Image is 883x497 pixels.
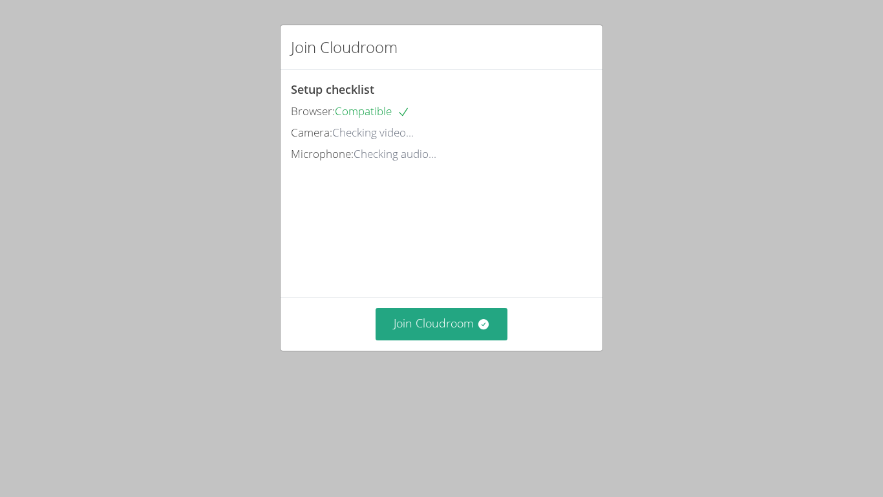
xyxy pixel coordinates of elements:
span: Checking video... [332,125,414,140]
span: Compatible [335,104,410,118]
span: Setup checklist [291,82,374,97]
span: Microphone: [291,146,354,161]
span: Camera: [291,125,332,140]
button: Join Cloudroom [376,308,508,340]
h2: Join Cloudroom [291,36,398,59]
span: Browser: [291,104,335,118]
span: Checking audio... [354,146,436,161]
